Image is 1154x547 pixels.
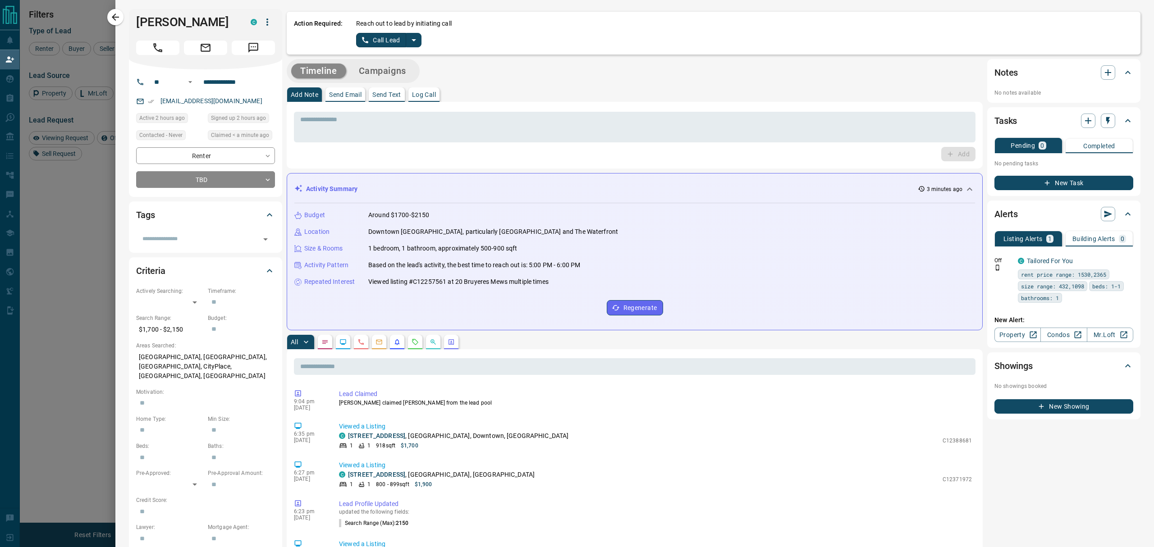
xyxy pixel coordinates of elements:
p: 1 [367,480,371,488]
p: $1,700 [401,442,418,450]
p: Listing Alerts [1003,236,1043,242]
button: Timeline [291,64,346,78]
p: Motivation: [136,388,275,396]
p: [DATE] [294,405,325,411]
div: condos.ca [339,433,345,439]
p: 1 [350,480,353,488]
p: Viewed a Listing [339,460,972,470]
p: Mortgage Agent: [208,523,275,531]
h2: Showings [994,359,1033,373]
p: Activity Summary [306,184,357,194]
p: $1,900 [415,480,432,488]
h2: Tags [136,208,155,222]
p: Send Email [329,91,362,98]
p: Timeframe: [208,287,275,295]
span: Email [184,41,227,55]
p: [PERSON_NAME] claimed [PERSON_NAME] from the lead pool [339,399,972,407]
svg: Email Verified [148,98,154,105]
div: condos.ca [1018,258,1024,264]
a: [STREET_ADDRESS] [348,432,405,439]
p: [DATE] [294,515,325,521]
div: Renter [136,147,275,164]
svg: Requests [412,338,419,346]
p: Log Call [412,91,436,98]
p: Activity Pattern [304,260,348,270]
h1: [PERSON_NAME] [136,15,237,29]
p: Pre-Approval Amount: [208,469,275,477]
span: Call [136,41,179,55]
div: Criteria [136,260,275,282]
span: beds: 1-1 [1092,282,1121,291]
p: [GEOGRAPHIC_DATA], [GEOGRAPHIC_DATA], [GEOGRAPHIC_DATA], CityPlace, [GEOGRAPHIC_DATA], [GEOGRAPHI... [136,350,275,383]
a: [EMAIL_ADDRESS][DOMAIN_NAME] [160,97,262,105]
span: Claimed < a minute ago [211,131,269,140]
a: Tailored For You [1027,257,1073,264]
button: Call Lead [356,33,406,47]
p: No pending tasks [994,157,1133,170]
p: 6:23 pm [294,508,325,515]
h2: Notes [994,65,1018,80]
a: Condos [1040,328,1087,342]
p: Around $1700-$2150 [368,210,429,220]
button: New Task [994,176,1133,190]
p: 1 [350,442,353,450]
p: Pending [1011,142,1035,149]
p: 9:04 pm [294,398,325,405]
p: , [GEOGRAPHIC_DATA], Downtown, [GEOGRAPHIC_DATA] [348,431,568,441]
div: condos.ca [251,19,257,25]
svg: Calls [357,338,365,346]
p: Lead Profile Updated [339,499,972,509]
p: 6:27 pm [294,470,325,476]
p: Beds: [136,442,203,450]
span: Active 2 hours ago [139,114,185,123]
p: Credit Score: [136,496,275,504]
button: Open [259,233,272,246]
p: New Alert: [994,315,1133,325]
div: Activity Summary3 minutes ago [294,181,975,197]
span: Signed up 2 hours ago [211,114,266,123]
p: Off [994,256,1012,264]
div: split button [356,33,421,47]
p: Pre-Approved: [136,469,203,477]
p: [DATE] [294,476,325,482]
span: size range: 432,1098 [1021,282,1084,291]
svg: Opportunities [430,338,437,346]
span: rent price range: 1530,2365 [1021,270,1106,279]
p: Budget: [208,314,275,322]
div: Thu Sep 11 2025 [136,113,203,126]
p: Repeated Interest [304,277,355,287]
a: Mr.Loft [1087,328,1133,342]
p: 0 [1121,236,1124,242]
p: Size & Rooms [304,244,343,253]
p: Lead Claimed [339,389,972,399]
p: Viewed listing #C12257561 at 20 Bruyeres Mews multiple times [368,277,549,287]
p: Location [304,227,330,237]
p: Completed [1083,143,1115,149]
p: 918 sqft [376,442,395,450]
div: Thu Sep 11 2025 [208,130,275,143]
p: Home Type: [136,415,203,423]
div: Showings [994,355,1133,377]
p: 1 [1048,236,1052,242]
p: No showings booked [994,382,1133,390]
p: 0 [1040,142,1044,149]
div: condos.ca [339,471,345,478]
p: Baths: [208,442,275,450]
p: 1 [367,442,371,450]
p: Building Alerts [1072,236,1115,242]
div: Alerts [994,203,1133,225]
h2: Criteria [136,264,165,278]
svg: Notes [321,338,329,346]
p: [DATE] [294,437,325,443]
p: No notes available [994,89,1133,97]
span: 2150 [396,520,408,526]
span: Message [232,41,275,55]
p: Search Range (Max) : [339,519,409,527]
p: , [GEOGRAPHIC_DATA], [GEOGRAPHIC_DATA] [348,470,535,479]
span: bathrooms: 1 [1021,293,1059,302]
p: Min Size: [208,415,275,423]
p: Viewed a Listing [339,422,972,431]
h2: Alerts [994,207,1018,221]
div: Tags [136,204,275,226]
p: Search Range: [136,314,203,322]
